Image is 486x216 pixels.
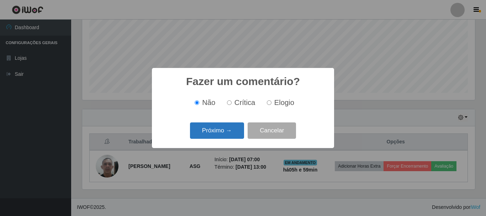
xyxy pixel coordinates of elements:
button: Próximo → [190,122,244,139]
input: Não [195,100,199,105]
span: Crítica [234,99,255,106]
input: Crítica [227,100,232,105]
span: Não [202,99,215,106]
input: Elogio [267,100,271,105]
button: Cancelar [248,122,296,139]
span: Elogio [274,99,294,106]
h2: Fazer um comentário? [186,75,300,88]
